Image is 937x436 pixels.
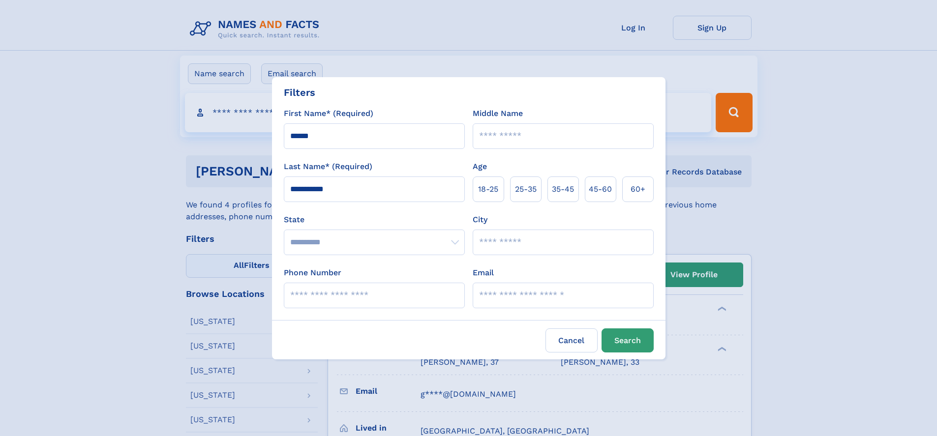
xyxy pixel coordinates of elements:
[284,108,373,119] label: First Name* (Required)
[552,183,574,195] span: 35‑45
[473,214,487,226] label: City
[473,108,523,119] label: Middle Name
[284,85,315,100] div: Filters
[284,267,341,279] label: Phone Number
[602,328,654,352] button: Search
[515,183,537,195] span: 25‑35
[284,214,465,226] label: State
[478,183,498,195] span: 18‑25
[473,161,487,173] label: Age
[473,267,494,279] label: Email
[545,328,598,352] label: Cancel
[589,183,612,195] span: 45‑60
[631,183,645,195] span: 60+
[284,161,372,173] label: Last Name* (Required)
